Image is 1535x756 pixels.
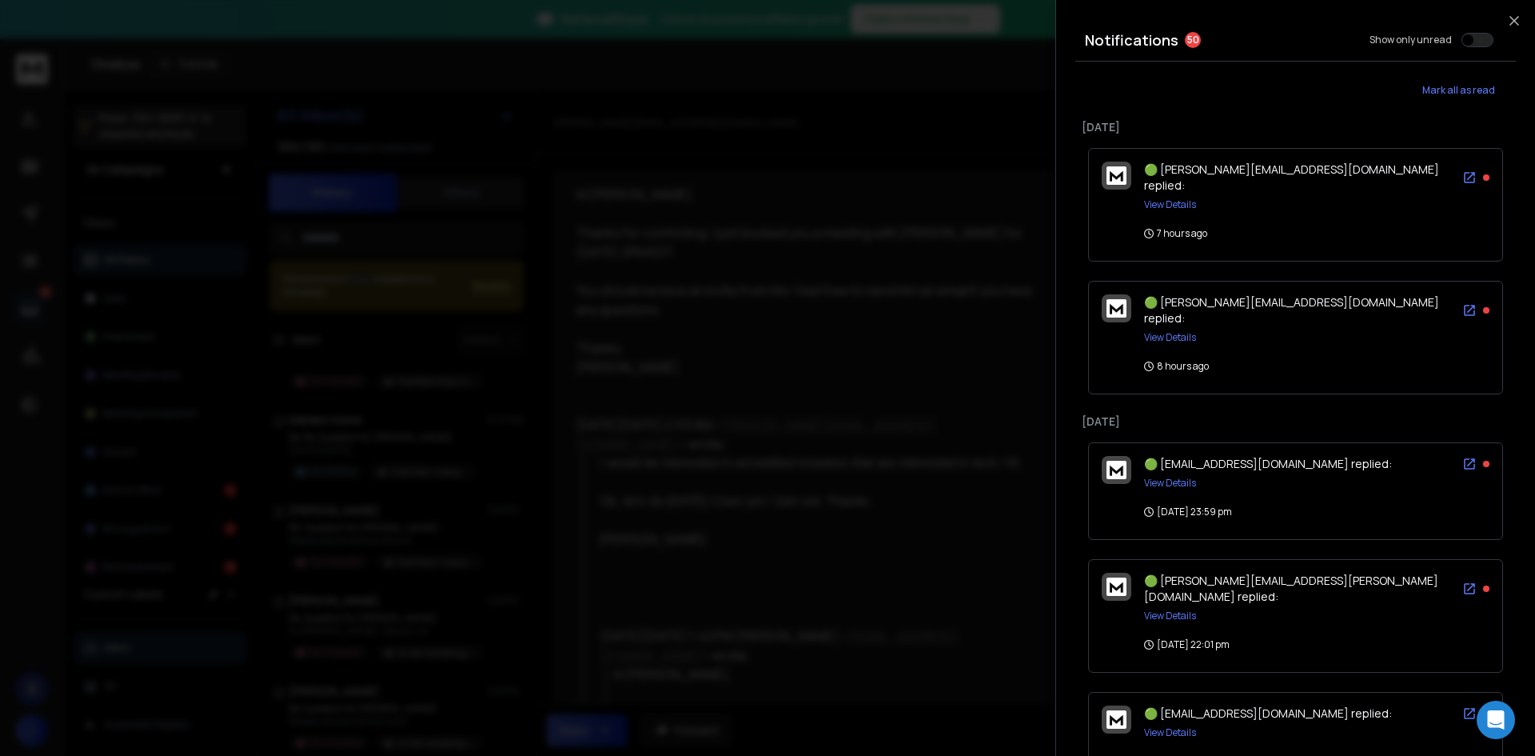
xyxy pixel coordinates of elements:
p: [DATE] 22:01 pm [1144,638,1230,651]
span: 🟢 [EMAIL_ADDRESS][DOMAIN_NAME] replied: [1144,706,1392,721]
div: Open Intercom Messenger [1477,701,1515,739]
span: 🟢 [PERSON_NAME][EMAIL_ADDRESS][PERSON_NAME][DOMAIN_NAME] replied: [1144,573,1438,604]
button: View Details [1144,726,1196,739]
label: Show only unread [1370,34,1452,46]
button: View Details [1144,477,1196,490]
button: View Details [1144,610,1196,622]
h3: Notifications [1085,29,1178,51]
p: [DATE] 23:59 pm [1144,506,1232,518]
button: Mark all as read [1401,74,1516,106]
button: View Details [1144,198,1196,211]
span: Mark all as read [1422,84,1495,97]
p: [DATE] [1082,414,1509,430]
span: 50 [1185,32,1201,48]
img: logo [1106,578,1126,596]
img: logo [1106,166,1126,185]
span: 🟢 [PERSON_NAME][EMAIL_ADDRESS][DOMAIN_NAME] replied: [1144,162,1439,193]
p: [DATE] [1082,119,1509,135]
span: 🟢 [PERSON_NAME][EMAIL_ADDRESS][DOMAIN_NAME] replied: [1144,294,1439,326]
button: View Details [1144,331,1196,344]
p: 7 hours ago [1144,227,1207,240]
p: 8 hours ago [1144,360,1209,373]
img: logo [1106,461,1126,479]
span: 🟢 [EMAIL_ADDRESS][DOMAIN_NAME] replied: [1144,456,1392,471]
img: logo [1106,299,1126,318]
img: logo [1106,710,1126,729]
